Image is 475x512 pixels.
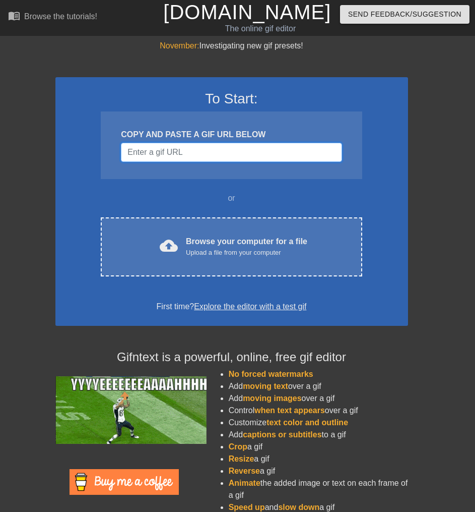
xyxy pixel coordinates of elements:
span: Crop [229,442,247,451]
span: menu_book [8,10,20,22]
li: Control over a gif [229,405,408,417]
a: Explore the editor with a test gif [194,302,306,311]
span: Send Feedback/Suggestion [348,8,461,21]
span: November: [160,41,199,50]
div: Investigating new gif presets! [55,40,408,52]
span: Resize [229,454,254,463]
span: text color and outline [266,418,348,427]
div: Browse your computer for a file [186,236,307,258]
li: the added image or text on each frame of a gif [229,477,408,501]
div: First time? [69,301,395,313]
div: Browse the tutorials! [24,12,97,21]
img: football_small.gif [55,376,207,444]
span: cloud_upload [160,237,178,255]
span: captions or subtitles [243,430,321,439]
span: moving images [243,394,301,403]
a: [DOMAIN_NAME] [163,1,331,23]
span: No forced watermarks [229,370,313,378]
img: Buy Me A Coffee [70,469,179,495]
li: Customize [229,417,408,429]
button: Send Feedback/Suggestion [340,5,469,24]
span: Animate [229,479,260,487]
span: slow down [278,503,319,511]
span: Speed up [229,503,265,511]
input: Username [121,143,342,162]
h3: To Start: [69,90,395,107]
div: Upload a file from your computer [186,248,307,258]
div: The online gif editor [163,23,357,35]
li: Add over a gif [229,392,408,405]
li: a gif [229,465,408,477]
span: Reverse [229,467,260,475]
a: Browse the tutorials! [8,10,97,25]
li: Add over a gif [229,380,408,392]
li: a gif [229,441,408,453]
li: Add to a gif [229,429,408,441]
h4: Gifntext is a powerful, online, free gif editor [55,350,408,365]
div: COPY AND PASTE A GIF URL BELOW [121,129,342,141]
div: or [82,192,382,204]
li: a gif [229,453,408,465]
span: moving text [243,382,288,390]
span: when text appears [254,406,325,415]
